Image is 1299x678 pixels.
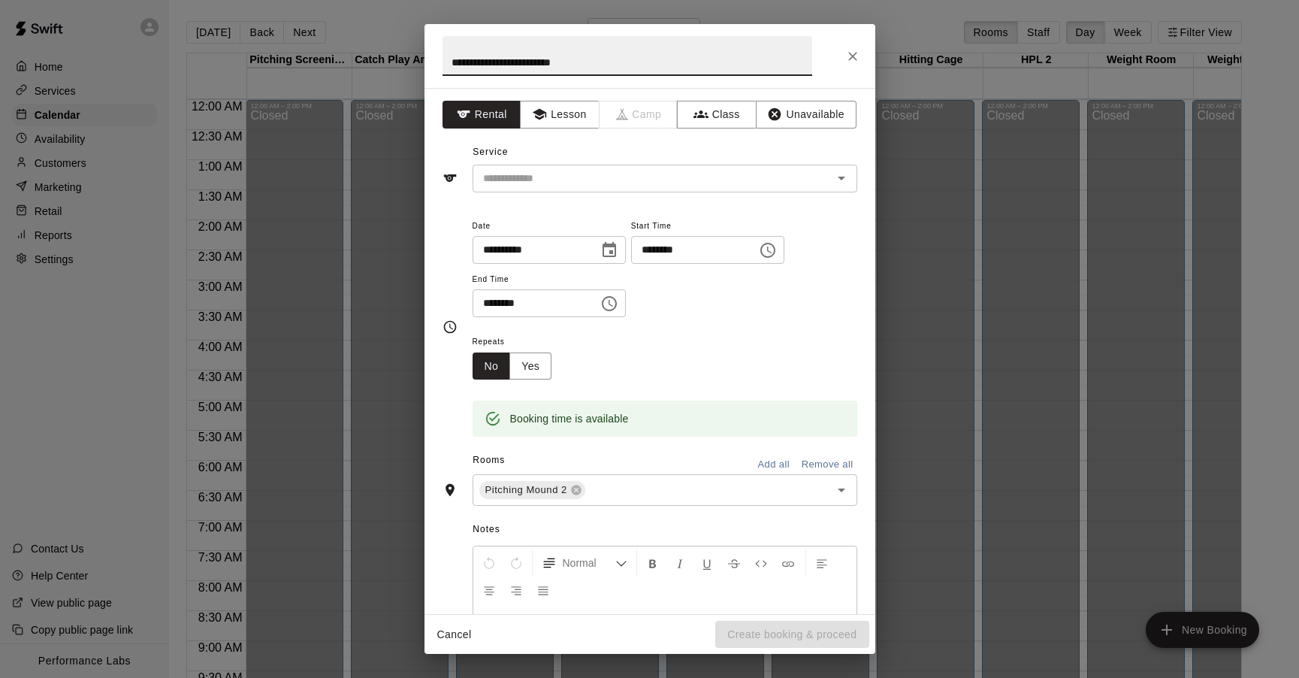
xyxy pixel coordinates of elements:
button: Undo [476,549,502,577]
button: Class [677,101,756,129]
button: Format Strikethrough [721,549,747,577]
button: Format Underline [694,549,720,577]
span: Date [473,216,626,237]
button: Open [831,168,852,189]
button: Center Align [476,577,502,604]
div: Pitching Mound 2 [479,481,585,499]
button: Cancel [430,621,479,649]
button: Format Bold [640,549,666,577]
button: Right Align [503,577,529,604]
button: Insert Link [775,549,801,577]
button: Remove all [798,453,857,477]
button: No [473,353,511,380]
span: Repeats [473,332,564,353]
button: Add all [750,453,798,477]
span: End Time [473,270,626,290]
button: Formatting Options [536,549,633,577]
span: Camps can only be created in the Services page [600,101,678,129]
button: Open [831,480,852,501]
button: Close [839,43,866,70]
span: Rooms [473,455,505,465]
span: Start Time [631,216,784,237]
button: Format Italics [667,549,693,577]
button: Choose date, selected date is Oct 20, 2025 [594,235,624,265]
svg: Timing [443,319,458,334]
span: Service [473,147,508,157]
button: Lesson [520,101,599,129]
span: Normal [563,555,615,571]
div: Booking time is available [510,405,629,432]
button: Redo [503,549,529,577]
button: Unavailable [756,101,856,129]
button: Insert Code [748,549,774,577]
span: Notes [473,518,856,542]
svg: Rooms [443,483,458,498]
button: Choose time, selected time is 4:30 PM [753,235,783,265]
button: Justify Align [530,577,556,604]
button: Left Align [809,549,835,577]
svg: Service [443,171,458,186]
button: Yes [509,353,551,380]
span: Pitching Mound 2 [479,483,573,498]
div: outlined button group [473,353,552,380]
button: Choose time, selected time is 5:00 PM [594,289,624,319]
button: Rental [443,101,521,129]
